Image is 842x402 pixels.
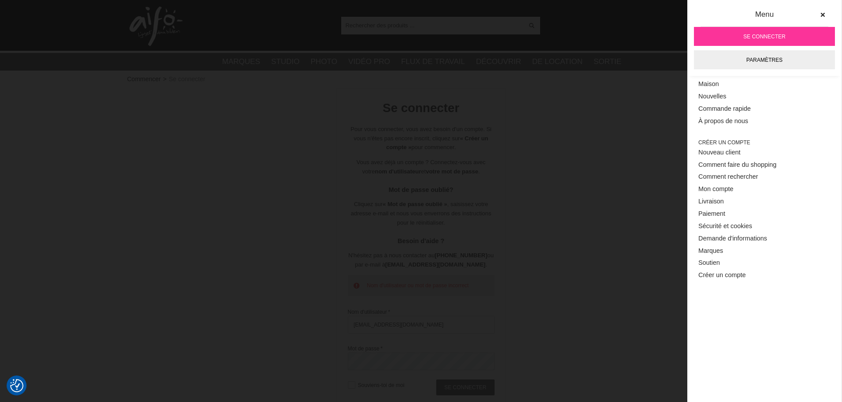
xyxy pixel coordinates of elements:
[348,346,380,352] font: Mot de passe
[385,261,486,268] font: [EMAIL_ADDRESS][DOMAIN_NAME]
[694,27,835,46] a: Se connecter
[421,168,426,175] font: et
[698,93,726,100] font: Nouvelles
[10,378,23,394] button: Samtyckesinställningar
[389,186,453,193] font: Mot de passe oublié?
[698,185,733,192] font: Mon compte
[348,309,387,315] font: Nom d'utilisateur
[698,80,719,87] font: Maison
[222,56,260,68] a: Marques
[694,50,835,69] a: Paramètres
[698,195,831,208] a: Livraison
[698,247,723,254] font: Marques
[698,198,724,205] font: Livraison
[698,139,750,146] font: Créer un compte
[698,245,831,257] a: Marques
[743,34,785,40] font: Se connecter
[426,168,478,175] font: votre mot de passe
[698,158,831,171] a: Comment faire du shopping
[386,135,488,151] font: « Créer un compte »
[411,144,456,150] font: pour commencer.
[375,168,421,175] font: nom d'utilisateur
[478,168,480,175] font: .
[485,261,487,268] font: .
[127,75,161,84] a: Commencer
[341,19,524,32] input: Rechercher des produits ...
[698,147,831,159] a: Nouveau client
[698,222,752,229] font: Sécurité et cookies
[698,183,831,195] a: Mon compte
[594,56,621,68] a: Sortie
[358,382,404,388] font: Souviens-toi de moi
[476,57,521,66] font: Découvrir
[398,237,445,244] font: Besoin d'aide ?
[698,78,831,90] a: Maison
[271,57,300,66] font: Studio
[383,101,459,115] font: Se connecter
[698,161,777,168] font: Comment faire du shopping
[698,173,758,180] font: Comment rechercher
[271,56,300,68] a: Studio
[698,105,751,112] font: Commande rapide
[698,233,831,245] a: Demande d'informations
[222,57,260,66] font: Marques
[10,379,23,392] img: Revoir le bouton de consentement
[698,259,720,266] font: Soutien
[698,171,831,183] a: Comment rechercher
[130,7,183,46] img: logo.png
[698,208,831,220] a: Paiement
[698,235,767,242] font: Demande d'informations
[755,10,774,19] font: Menu
[351,126,491,142] font: Pour vous connecter, vous avez besoin d'un compte. Si vous n'êtes pas encore inscrit, cliquez sur
[698,115,831,128] a: À propos de nous
[594,57,621,66] font: Sortie
[354,201,383,207] font: Cliquez sur
[698,90,831,103] a: Nouvelles
[698,271,746,278] font: Créer un compte
[698,117,748,124] font: À propos de nous
[401,57,465,66] font: Flux de travail
[311,56,337,68] a: Photo
[367,282,469,289] font: Nom d'utilisateur ou mot de passe incorrect
[351,201,491,226] font: , saisissez votre adresse e-mail et nous vous enverrons des instructions pour le réinitialiser.
[698,103,831,115] a: Commande rapide
[698,269,831,282] a: Créer un compte
[698,220,831,233] a: Sécurité et cookies
[436,379,494,395] input: Se connecter
[348,57,390,66] font: Vidéo Pro
[532,57,583,66] font: De location
[163,75,167,83] font: >
[311,57,337,66] font: Photo
[698,257,831,269] a: Soutien
[532,56,583,68] a: De location
[169,75,206,83] font: Se connecter
[401,56,465,68] a: Flux de travail
[434,252,487,259] font: [PHONE_NUMBER]
[698,149,740,156] font: Nouveau client
[476,56,521,68] a: Découvrir
[747,57,783,63] font: Paramètres
[698,210,725,217] font: Paiement
[357,159,486,175] font: Vous avez déjà un compte ? Connectez-vous avec votre
[348,252,434,259] font: N'hésitez pas à nous contacter au
[383,201,447,207] font: « Mot de passe oublié »
[348,56,390,68] a: Vidéo Pro
[127,75,161,83] font: Commencer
